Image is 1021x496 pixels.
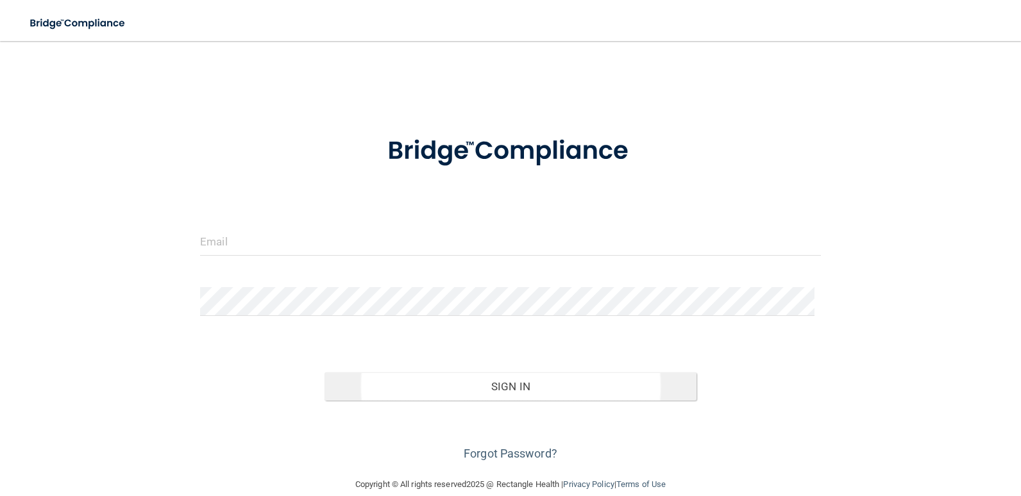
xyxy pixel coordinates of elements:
img: bridge_compliance_login_screen.278c3ca4.svg [361,118,660,185]
input: Email [200,227,821,256]
a: Privacy Policy [563,479,614,489]
img: bridge_compliance_login_screen.278c3ca4.svg [19,10,137,37]
a: Terms of Use [616,479,666,489]
a: Forgot Password? [464,447,557,460]
button: Sign In [325,372,697,401]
